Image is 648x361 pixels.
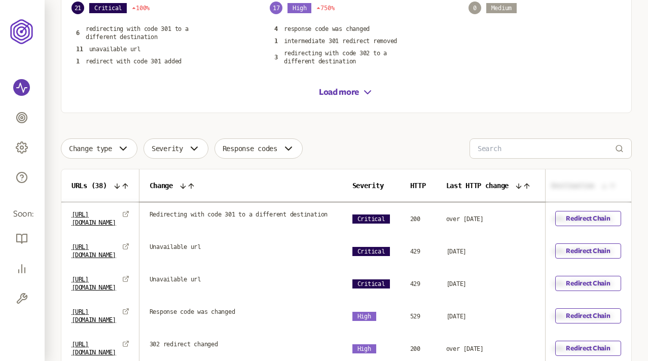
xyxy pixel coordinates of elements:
span: Severity [352,182,384,190]
span: Change type [69,145,112,153]
span: 429 [410,280,420,287]
span: over [DATE] [446,215,484,223]
button: Change type [61,138,137,159]
a: [URL][DOMAIN_NAME] [71,210,118,227]
span: 1 [274,38,278,45]
span: 100% [132,4,150,12]
a: [URL][DOMAIN_NAME] [71,340,118,356]
button: Load more [319,86,374,98]
button: 4response code was changed [270,24,374,33]
span: High [352,344,376,353]
span: 200 [410,215,420,223]
span: Unavailable url [150,275,201,283]
span: Critical [352,214,390,224]
span: Critical [352,279,390,288]
p: redirecting with code 301 to a different destination [86,25,208,41]
span: HTTP [410,182,426,190]
a: Redirect Chain [556,341,621,356]
span: Soon: [13,208,31,220]
input: Search [478,139,615,158]
span: 6 [76,29,80,37]
a: [URL][DOMAIN_NAME] [71,243,118,259]
span: 3 [274,54,278,61]
p: redirect with code 301 added [86,57,182,65]
span: 750% [316,4,334,12]
button: Response codes [214,138,303,159]
span: 302 redirect changed [150,340,218,348]
a: [URL][DOMAIN_NAME] [71,275,118,292]
span: [DATE] [446,248,467,255]
span: URLs ( 38 ) [71,182,107,190]
span: Response codes [223,145,277,153]
a: Redirect Chain [556,308,621,323]
span: 1 [76,58,80,65]
button: Severity [143,138,208,159]
span: 21 [71,2,84,14]
button: 6redirecting with code 301 to a different destination [71,24,212,42]
p: unavailable url [89,45,140,53]
p: intermediate 301 redirect removed [284,37,397,45]
a: Redirect Chain [556,243,621,259]
span: over [DATE] [446,345,484,352]
span: [DATE] [446,280,467,287]
span: Redirecting with code 301 to a different destination [150,210,328,219]
p: redirecting with code 302 to a different destination [284,49,406,65]
span: Last HTTP change [446,182,509,190]
span: Critical [89,3,127,13]
span: Severity [152,145,183,153]
span: 429 [410,248,420,255]
span: 17 [270,2,282,14]
a: Redirect Chain [556,276,621,291]
a: Redirect Chain [556,211,621,226]
span: 200 [410,345,420,352]
button: 1intermediate 301 redirect removed [270,37,402,46]
span: 11 [76,46,83,53]
span: High [352,312,376,321]
span: 0 [469,2,481,14]
a: [URL][DOMAIN_NAME] [71,308,118,324]
span: Medium [486,3,517,13]
span: Change [150,182,173,190]
span: Critical [352,247,390,256]
button: 11unavailable url [71,45,145,54]
button: 3redirecting with code 302 to a different destination [270,49,410,66]
span: Unavailable url [150,243,201,251]
p: response code was changed [284,25,370,33]
span: 4 [274,25,278,32]
button: 1redirect with code 301 added [71,57,186,66]
span: 529 [410,313,420,320]
span: Response code was changed [150,308,235,316]
span: High [287,3,311,13]
span: [DATE] [446,313,467,320]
